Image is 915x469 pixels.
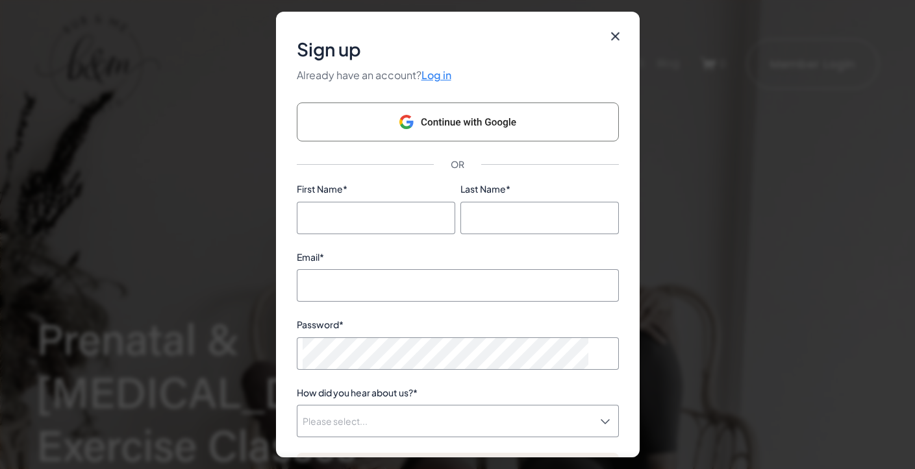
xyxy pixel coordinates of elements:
[297,102,619,141] ms-google-sso-button: Continue with Google
[297,250,324,264] ms-typography: Email *
[451,157,464,171] ms-typography: OR
[297,68,451,82] ms-typography: Already have an account?
[297,317,344,331] ms-typography: Password *
[421,68,451,82] ms-button: Log in
[297,38,451,60] ms-typography: Sign up
[460,182,510,196] ms-typography: Last Name *
[297,385,418,400] ms-typography: How did you hear about us? *
[297,182,347,196] ms-typography: First Name *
